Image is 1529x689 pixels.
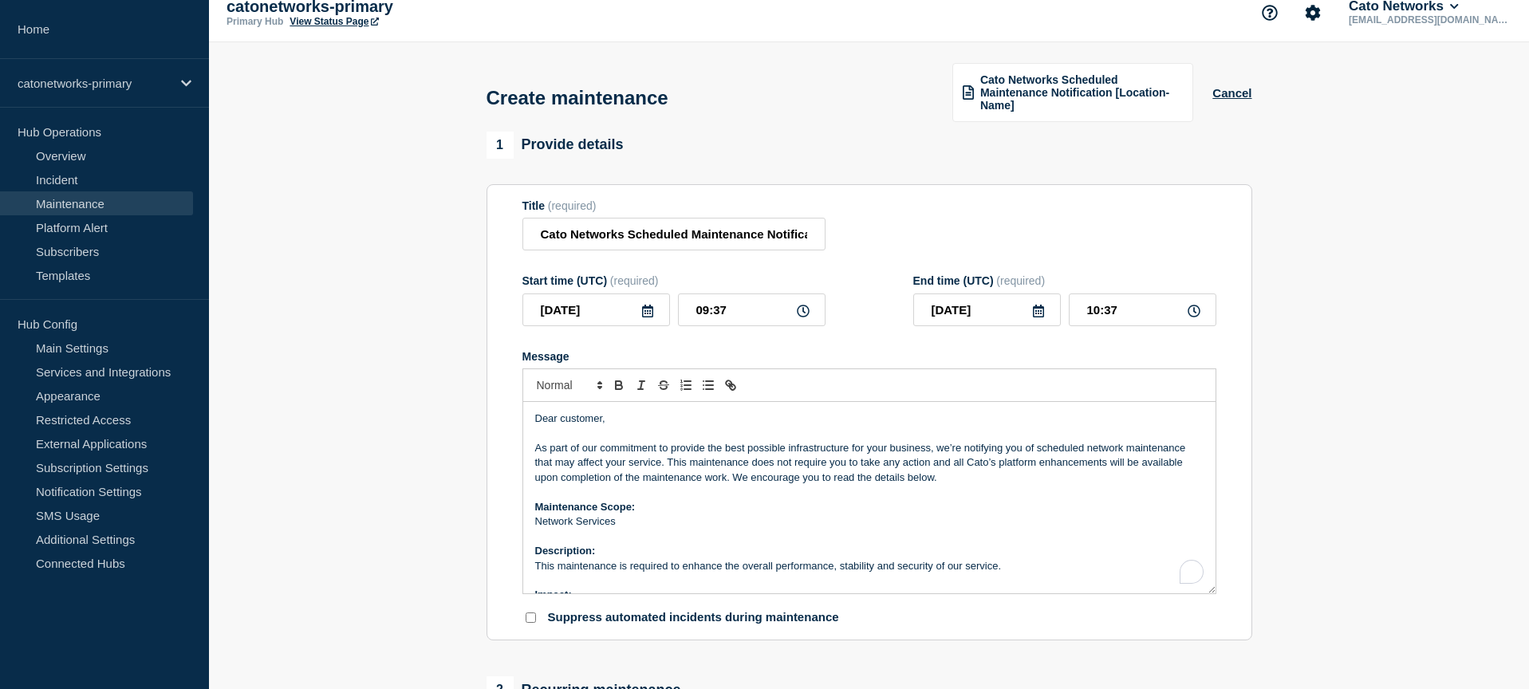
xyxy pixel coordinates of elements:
button: Toggle strikethrough text [652,376,675,395]
span: (required) [610,274,659,287]
input: HH:MM [1069,293,1216,326]
p: As part of our commitment to provide the best possible infrastructure for your business, we’re no... [535,441,1204,485]
input: YYYY-MM-DD [522,293,670,326]
p: This maintenance is required to enhance the overall performance, stability and security of our se... [535,559,1204,573]
button: Toggle italic text [630,376,652,395]
button: Toggle ordered list [675,376,697,395]
p: catonetworks-primary [18,77,171,90]
p: Dear customer, [535,411,1204,426]
h1: Create maintenance [487,87,668,109]
button: Cancel [1212,86,1251,100]
input: Title [522,218,826,250]
div: End time (UTC) [913,274,1216,287]
button: Toggle bold text [608,376,630,395]
p: [EMAIL_ADDRESS][DOMAIN_NAME] [1346,14,1511,26]
div: To enrich screen reader interactions, please activate Accessibility in Grammarly extension settings [523,402,1216,593]
div: Provide details [487,132,624,159]
p: Suppress automated incidents during maintenance [548,610,839,625]
strong: Description: [535,545,596,557]
button: Toggle link [719,376,742,395]
span: Font size [530,376,608,395]
p: Primary Hub [227,16,283,27]
strong: Maintenance Scope: [535,501,636,513]
button: Toggle bulleted list [697,376,719,395]
div: Message [522,350,1216,363]
p: Network Services [535,514,1204,529]
input: HH:MM [678,293,826,326]
span: (required) [996,274,1045,287]
input: Suppress automated incidents during maintenance [526,612,536,623]
a: View Status Page [290,16,378,27]
span: (required) [548,199,597,212]
div: Title [522,199,826,212]
img: template icon [963,85,974,100]
span: 1 [487,132,514,159]
input: YYYY-MM-DD [913,293,1061,326]
span: Cato Networks Scheduled Maintenance Notification [Location-Name] [980,73,1183,112]
strong: Impact: [535,589,572,600]
div: Start time (UTC) [522,274,826,287]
